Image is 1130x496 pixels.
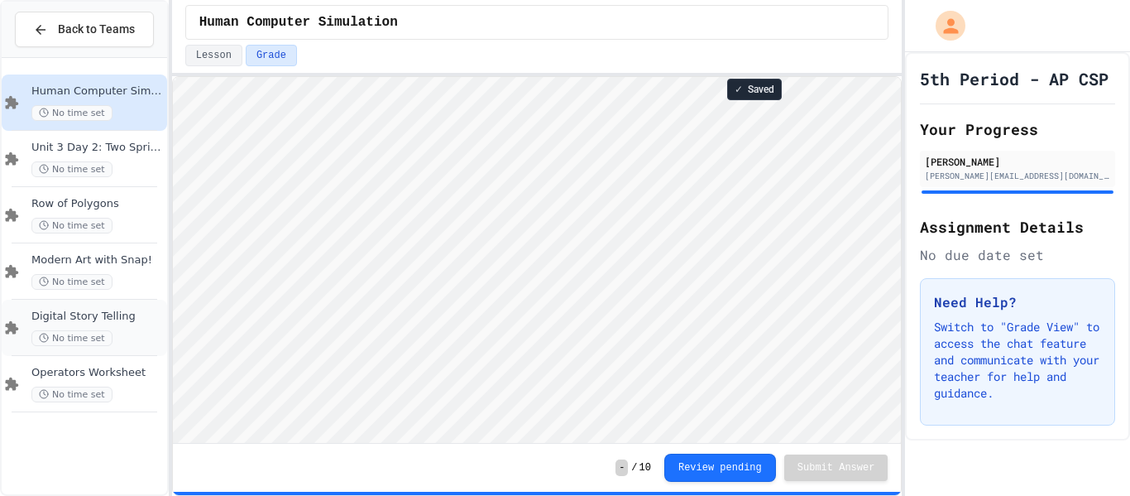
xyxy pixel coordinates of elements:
h2: Your Progress [920,118,1115,141]
span: ✓ [735,83,743,96]
button: Back to Teams [15,12,154,47]
span: Modern Art with Snap! [31,253,164,267]
span: / [631,461,637,474]
span: 10 [639,461,651,474]
button: Review pending [664,454,776,482]
span: No time set [31,387,113,402]
iframe: Snap! Programming Environment [173,77,902,443]
span: No time set [31,161,113,177]
span: - [615,460,628,476]
span: Back to Teams [58,21,135,38]
button: Submit Answer [784,455,888,481]
span: Human Computer Simulation [31,84,164,99]
span: Digital Story Telling [31,310,164,324]
div: My Account [918,7,970,45]
span: No time set [31,218,113,234]
h3: Need Help? [934,292,1101,312]
span: Row of Polygons [31,197,164,211]
div: [PERSON_NAME][EMAIL_ADDRESS][DOMAIN_NAME] [925,170,1110,182]
h2: Assignment Details [920,215,1115,238]
button: Grade [246,45,297,66]
span: Human Computer Simulation [199,12,398,32]
span: Unit 3 Day 2: Two Sprites Counting [31,141,164,155]
p: Switch to "Grade View" to access the chat feature and communicate with your teacher for help and ... [934,319,1101,402]
div: No due date set [920,245,1115,265]
span: No time set [31,274,113,290]
span: Operators Worksheet [31,366,164,380]
span: Saved [748,83,774,96]
h1: 5th Period - AP CSP [920,67,1108,90]
span: Submit Answer [797,461,875,474]
button: Lesson [185,45,242,66]
div: [PERSON_NAME] [925,154,1110,169]
span: No time set [31,105,113,121]
span: No time set [31,330,113,346]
